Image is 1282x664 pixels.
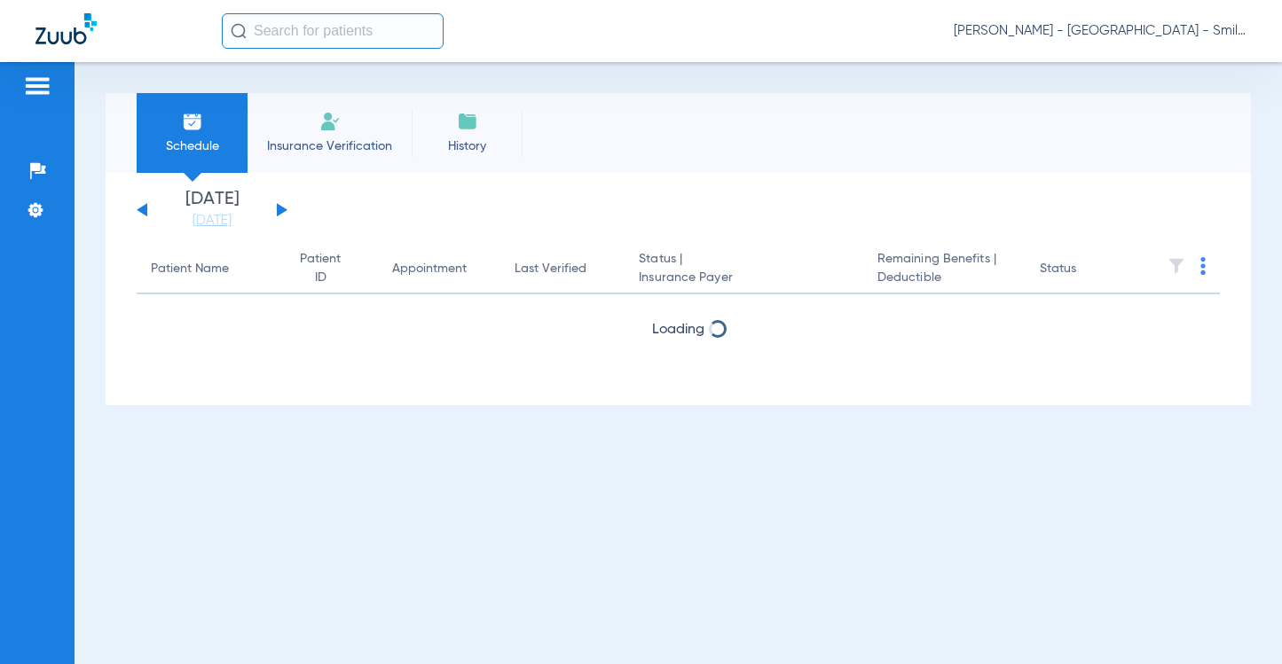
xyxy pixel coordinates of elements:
[863,245,1026,294] th: Remaining Benefits |
[625,245,863,294] th: Status |
[151,260,229,278] div: Patient Name
[261,137,398,155] span: Insurance Verification
[457,111,478,132] img: History
[425,137,509,155] span: History
[1200,257,1206,275] img: group-dot-blue.svg
[294,250,348,287] div: Patient ID
[639,269,849,287] span: Insurance Payer
[159,212,265,230] a: [DATE]
[954,22,1247,40] span: [PERSON_NAME] - [GEOGRAPHIC_DATA] - SmileLand PD
[1026,245,1145,294] th: Status
[151,260,265,278] div: Patient Name
[515,260,611,278] div: Last Verified
[222,13,444,49] input: Search for patients
[150,137,234,155] span: Schedule
[652,323,704,337] span: Loading
[159,191,265,230] li: [DATE]
[1168,257,1185,275] img: filter.svg
[182,111,203,132] img: Schedule
[392,260,486,278] div: Appointment
[35,13,97,44] img: Zuub Logo
[392,260,467,278] div: Appointment
[294,250,364,287] div: Patient ID
[877,269,1011,287] span: Deductible
[23,75,51,97] img: hamburger-icon
[231,23,247,39] img: Search Icon
[515,260,586,278] div: Last Verified
[319,111,341,132] img: Manual Insurance Verification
